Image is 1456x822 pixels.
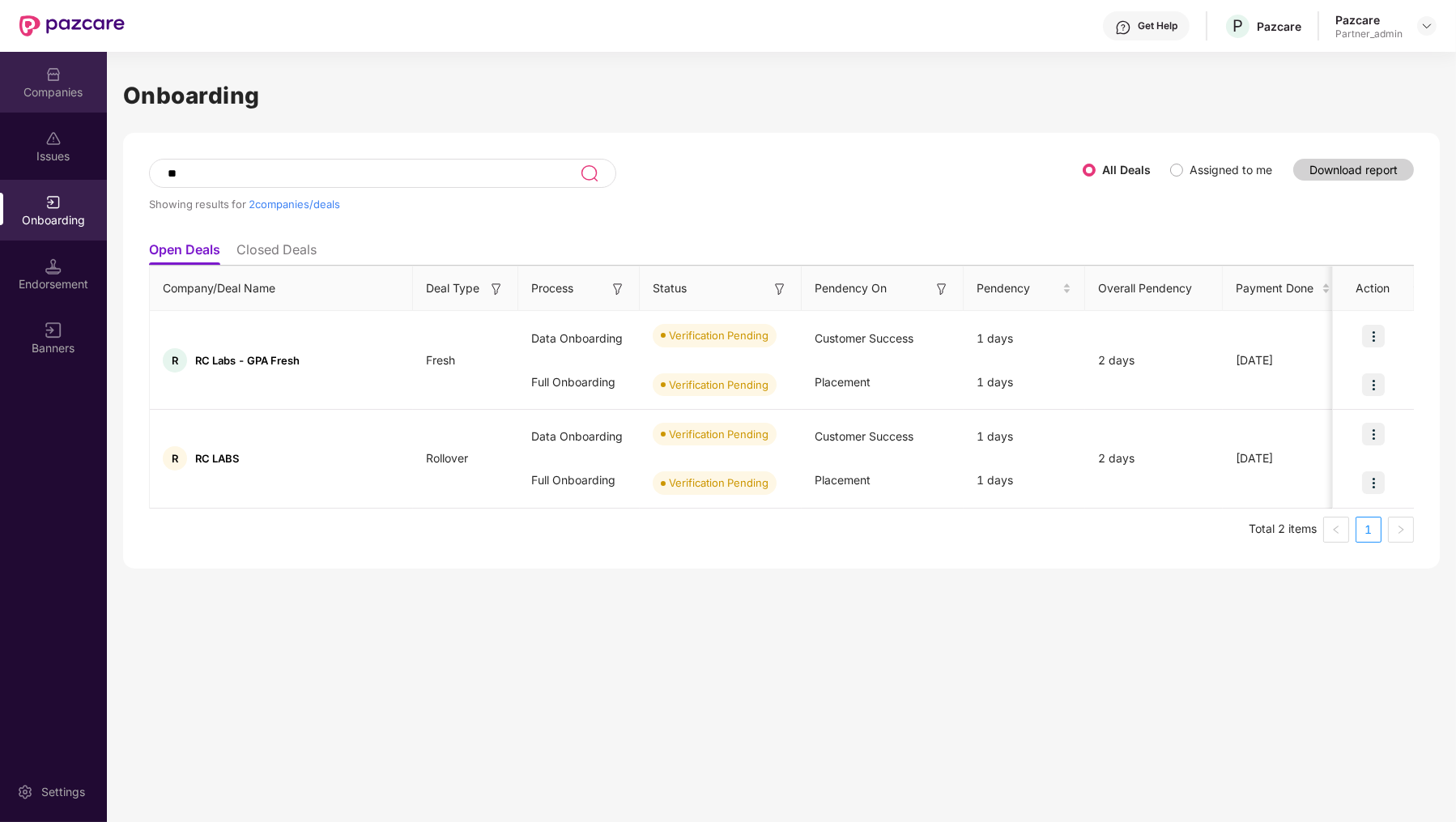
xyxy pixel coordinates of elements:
div: Data Onboarding [518,317,640,360]
h1: Onboarding [123,78,1440,113]
li: 1 [1356,517,1381,543]
div: Full Onboarding [518,458,640,502]
li: Previous Page [1323,517,1349,543]
img: svg+xml;base64,PHN2ZyB3aWR0aD0iMTYiIGhlaWdodD0iMTYiIHZpZXdCb3g9IjAgMCAxNiAxNiIgZmlsbD0ibm9uZSIgeG... [45,322,62,339]
div: R [163,348,187,373]
li: Open Deals [149,241,220,265]
div: Verification Pending [669,327,768,343]
img: svg+xml;base64,PHN2ZyB3aWR0aD0iMTYiIGhlaWdodD0iMTYiIHZpZXdCb3g9IjAgMCAxNiAxNiIgZmlsbD0ibm9uZSIgeG... [772,281,788,297]
img: svg+xml;base64,PHN2ZyB3aWR0aD0iMjAiIGhlaWdodD0iMjAiIHZpZXdCb3g9IjAgMCAyMCAyMCIgZmlsbD0ibm9uZSIgeG... [45,194,62,211]
img: svg+xml;base64,PHN2ZyBpZD0iQ29tcGFuaWVzIiB4bWxucz0iaHR0cDovL3d3dy53My5vcmcvMjAwMC9zdmciIHdpZHRoPS... [45,66,62,83]
button: right [1388,517,1414,543]
a: 1 [1356,517,1381,542]
img: icon [1362,325,1385,347]
label: All Deals [1102,163,1151,177]
div: 2 days [1085,351,1223,369]
li: Closed Deals [236,241,317,265]
img: svg+xml;base64,PHN2ZyBpZD0iSXNzdWVzX2Rpc2FibGVkIiB4bWxucz0iaHR0cDovL3d3dy53My5vcmcvMjAwMC9zdmciIH... [45,130,62,147]
div: 2 days [1085,449,1223,467]
div: 1 days [964,415,1085,458]
div: Data Onboarding [518,415,640,458]
span: Rollover [413,451,481,465]
div: Settings [36,784,90,800]
div: [DATE] [1223,449,1344,467]
div: 1 days [964,317,1085,360]
span: RC LABS [195,452,239,465]
span: Pendency [977,279,1059,297]
img: New Pazcare Logo [19,15,125,36]
div: [DATE] [1223,351,1344,369]
span: Placement [815,375,871,389]
span: Process [531,279,573,297]
span: Pendency On [815,279,887,297]
span: Customer Success [815,331,913,345]
span: Deal Type [426,279,479,297]
div: Verification Pending [669,475,768,491]
div: Showing results for [149,198,1083,211]
th: Action [1333,266,1414,311]
span: Placement [815,473,871,487]
div: Pazcare [1335,12,1403,28]
img: svg+xml;base64,PHN2ZyBpZD0iRHJvcGRvd24tMzJ4MzIiIHhtbG5zPSJodHRwOi8vd3d3LnczLm9yZy8yMDAwL3N2ZyIgd2... [1420,19,1433,32]
span: left [1331,525,1341,535]
div: Verification Pending [669,426,768,442]
th: Payment Done [1223,266,1344,311]
img: svg+xml;base64,PHN2ZyB3aWR0aD0iMjQiIGhlaWdodD0iMjUiIHZpZXdCb3g9IjAgMCAyNCAyNSIgZmlsbD0ibm9uZSIgeG... [580,164,598,183]
span: Customer Success [815,429,913,443]
span: right [1396,525,1406,535]
div: Pazcare [1257,19,1301,34]
th: Pendency [964,266,1085,311]
img: icon [1362,471,1385,494]
div: Verification Pending [669,377,768,393]
span: RC Labs - GPA Fresh [195,354,300,367]
span: Fresh [413,353,468,367]
div: 1 days [964,360,1085,404]
img: svg+xml;base64,PHN2ZyBpZD0iSGVscC0zMngzMiIgeG1sbnM9Imh0dHA6Ly93d3cudzMub3JnLzIwMDAvc3ZnIiB3aWR0aD... [1115,19,1131,36]
th: Company/Deal Name [150,266,413,311]
div: Full Onboarding [518,360,640,404]
img: svg+xml;base64,PHN2ZyB3aWR0aD0iMTQuNSIgaGVpZ2h0PSIxNC41IiB2aWV3Qm94PSIwIDAgMTYgMTYiIGZpbGw9Im5vbm... [45,258,62,275]
th: Overall Pendency [1085,266,1223,311]
img: svg+xml;base64,PHN2ZyB3aWR0aD0iMTYiIGhlaWdodD0iMTYiIHZpZXdCb3g9IjAgMCAxNiAxNiIgZmlsbD0ibm9uZSIgeG... [934,281,950,297]
span: Status [653,279,687,297]
img: svg+xml;base64,PHN2ZyB3aWR0aD0iMTYiIGhlaWdodD0iMTYiIHZpZXdCb3g9IjAgMCAxNiAxNiIgZmlsbD0ibm9uZSIgeG... [610,281,626,297]
img: svg+xml;base64,PHN2ZyB3aWR0aD0iMTYiIGhlaWdodD0iMTYiIHZpZXdCb3g9IjAgMCAxNiAxNiIgZmlsbD0ibm9uZSIgeG... [488,281,504,297]
label: Assigned to me [1190,163,1272,177]
span: P [1232,16,1243,36]
span: Payment Done [1236,279,1318,297]
span: 2 companies/deals [249,198,340,211]
li: Total 2 items [1249,517,1317,543]
button: left [1323,517,1349,543]
div: Partner_admin [1335,28,1403,40]
div: Get Help [1138,19,1177,32]
li: Next Page [1388,517,1414,543]
div: R [163,446,187,471]
img: icon [1362,373,1385,396]
img: icon [1362,423,1385,445]
div: 1 days [964,458,1085,502]
img: svg+xml;base64,PHN2ZyBpZD0iU2V0dGluZy0yMHgyMCIgeG1sbnM9Imh0dHA6Ly93d3cudzMub3JnLzIwMDAvc3ZnIiB3aW... [17,784,33,800]
button: Download report [1293,159,1414,181]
